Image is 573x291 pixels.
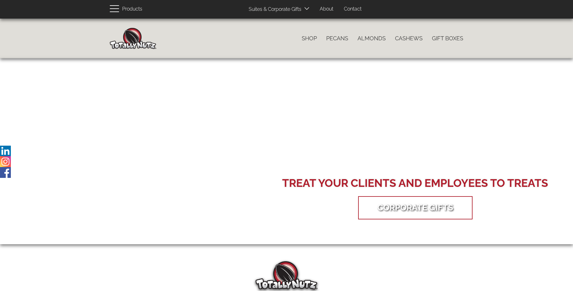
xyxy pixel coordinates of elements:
[122,5,142,14] span: Products
[244,3,303,15] a: Suites & Corporate Gifts
[322,32,353,45] a: Pecans
[315,3,338,15] a: About
[110,28,156,49] img: Home
[255,261,318,289] img: Totally Nutz Logo
[297,32,322,45] a: Shop
[353,32,390,45] a: Almonds
[368,198,463,217] a: Corporate Gifts
[282,175,548,191] div: Treat your Clients and Employees to Treats
[339,3,366,15] a: Contact
[427,32,468,45] a: Gift Boxes
[390,32,427,45] a: Cashews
